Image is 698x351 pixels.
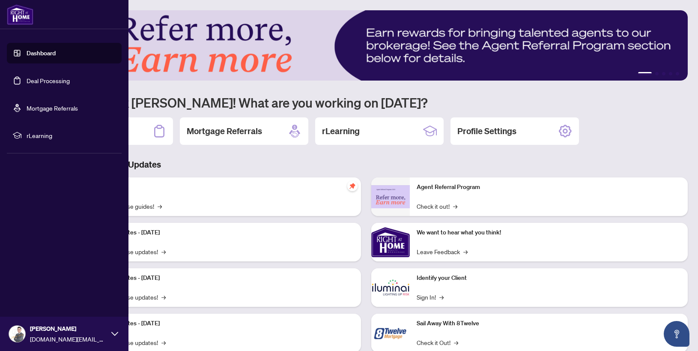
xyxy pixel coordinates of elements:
p: We want to hear what you think! [417,228,681,237]
p: Platform Updates - [DATE] [90,319,354,328]
h2: Profile Settings [457,125,516,137]
span: [DOMAIN_NAME][EMAIL_ADDRESS][DOMAIN_NAME] [30,334,107,344]
span: [PERSON_NAME] [30,324,107,333]
button: Open asap [664,321,689,347]
button: 2 [655,72,659,75]
span: → [453,201,457,211]
img: Agent Referral Program [371,185,410,209]
span: rLearning [27,131,116,140]
span: → [158,201,162,211]
p: Platform Updates - [DATE] [90,228,354,237]
img: Profile Icon [9,326,25,342]
span: → [161,338,166,347]
button: 5 [676,72,679,75]
img: We want to hear what you think! [371,223,410,261]
span: → [463,247,468,256]
button: 1 [638,72,652,75]
a: Leave Feedback→ [417,247,468,256]
p: Identify your Client [417,273,681,283]
h3: Brokerage & Industry Updates [45,159,688,171]
a: Check it out!→ [417,201,457,211]
a: Deal Processing [27,77,70,84]
a: Check it Out!→ [417,338,458,347]
p: Platform Updates - [DATE] [90,273,354,283]
span: pushpin [347,181,358,191]
button: 4 [669,72,672,75]
p: Agent Referral Program [417,183,681,192]
h2: rLearning [322,125,360,137]
span: → [161,292,166,302]
h2: Mortgage Referrals [187,125,262,137]
a: Mortgage Referrals [27,104,78,112]
h1: Welcome back [PERSON_NAME]! What are you working on [DATE]? [45,94,688,111]
span: → [161,247,166,256]
span: → [454,338,458,347]
img: logo [7,4,33,25]
span: → [439,292,444,302]
a: Sign In!→ [417,292,444,302]
p: Self-Help [90,183,354,192]
img: Identify your Client [371,268,410,307]
p: Sail Away With 8Twelve [417,319,681,328]
button: 3 [662,72,665,75]
a: Dashboard [27,49,56,57]
img: Slide 0 [45,10,688,81]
